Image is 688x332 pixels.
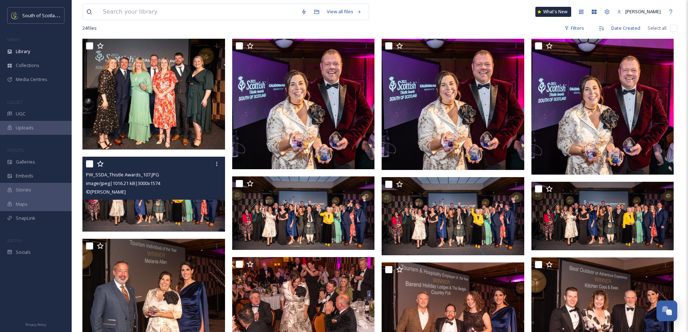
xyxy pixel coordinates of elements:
span: Select all [648,25,666,32]
span: PW_SSDA_Thistle Awards_107.JPG [86,171,159,178]
span: Uploads [16,124,34,131]
img: PW_SSDA_Thistle Awards_108.JPG [531,39,674,175]
span: 24 file s [82,25,97,32]
div: Date Created [608,21,644,35]
div: Filters [561,21,588,35]
span: SnapLink [16,215,35,222]
span: Collections [16,62,39,69]
img: PW_SSDA_Thistle Awards_106.JPG [232,176,375,250]
a: [PERSON_NAME] [613,5,664,19]
input: Search your library [99,4,297,20]
img: images.jpeg [11,12,19,19]
span: COLLECT [7,99,23,105]
span: © [PERSON_NAME] [86,189,126,195]
span: Library [16,48,30,55]
span: Stories [16,186,31,193]
a: View all files [323,5,365,19]
img: PW_SSDA_Thistle Awards_109.JPG [382,39,524,170]
span: Socials [16,249,31,256]
span: Media Centres [16,76,47,83]
span: SOCIALS [7,238,21,243]
button: Open Chat [656,300,677,321]
span: image/jpeg | 1016.21 kB | 3000 x 1574 [86,180,160,186]
span: WIDGETS [7,147,24,153]
span: Embeds [16,172,33,179]
span: UGC [16,110,25,117]
img: PW_SSDA_Thistle Awards_104.JPG [531,182,674,250]
a: Privacy Policy [25,320,46,328]
span: Privacy Policy [25,322,46,327]
img: PW_SSDA_Thistle Awards_110.JPG [232,39,375,169]
span: Galleries [16,158,35,165]
span: Maps [16,201,28,208]
img: PW_SSDA_Thistle Awards_105.JPG [382,177,524,255]
img: PW_SSDA_Thistle Awards_111.JPG [82,39,225,150]
span: MEDIA [7,37,20,42]
a: What's New [535,7,571,17]
span: South of Scotland Destination Alliance [22,12,104,19]
span: [PERSON_NAME] [625,8,661,15]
